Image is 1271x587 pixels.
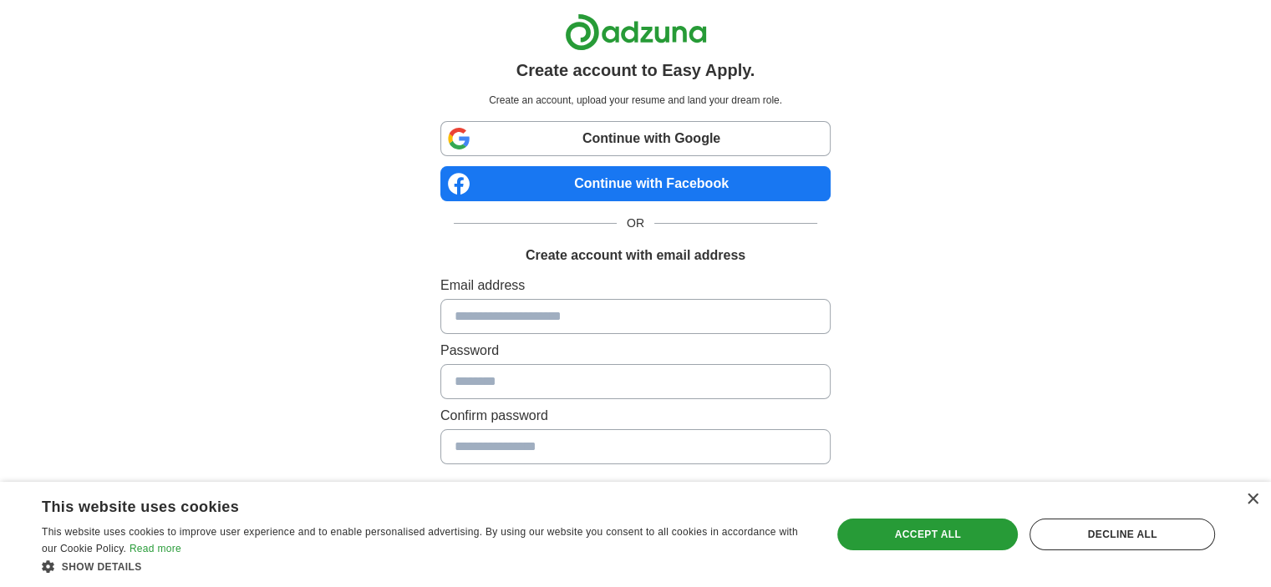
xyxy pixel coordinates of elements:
label: Password [440,341,831,361]
span: OR [617,215,654,232]
label: Email address [440,276,831,296]
div: Accept all [837,519,1018,550]
h1: Create account to Easy Apply. [516,58,755,83]
div: Close [1246,493,1258,506]
div: Decline all [1030,519,1215,550]
p: Create an account, upload your resume and land your dream role. [444,93,827,108]
img: Adzuna logo [565,13,707,51]
span: This website uses cookies to improve user experience and to enable personalised advertising. By u... [42,526,798,554]
a: Continue with Facebook [440,166,831,201]
label: Confirm password [440,406,831,426]
span: Show details [62,561,142,573]
a: Read more, opens a new window [130,543,181,554]
div: This website uses cookies [42,492,766,517]
h1: Create account with email address [526,245,745,266]
div: Show details [42,558,808,574]
a: Continue with Google [440,121,831,156]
